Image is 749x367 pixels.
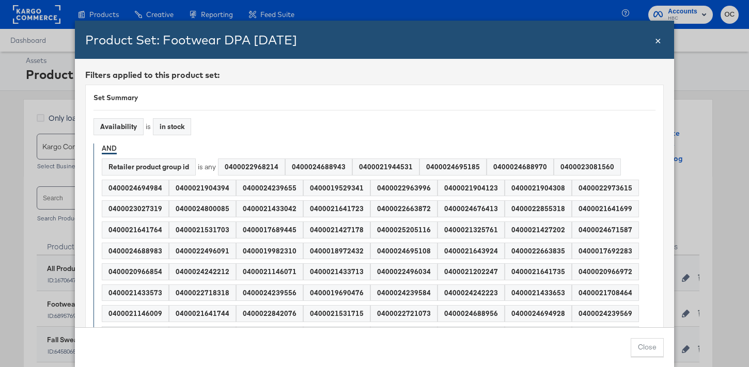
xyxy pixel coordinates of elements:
div: 0400021531703 [169,222,236,238]
strong: AND [102,143,117,153]
div: 0400021146071 [237,264,303,280]
span: Product Set: Footwear DPA [DATE] [85,32,297,47]
div: 0400022721073 [371,306,437,322]
div: Filters applied to this product set: [85,69,664,81]
div: 0400021904123 [438,180,504,196]
div: 0400021641764 [102,222,168,238]
div: 0400024243454 [237,327,303,343]
div: 0400021643924 [438,243,504,259]
div: Rule Spec [75,21,674,367]
div: 0400022842076 [237,306,303,322]
div: 0400024671587 [572,222,638,238]
div: 0400024242212 [169,264,236,280]
div: in stock [153,119,191,135]
div: 0400021904308 [505,180,571,196]
div: 0400021433042 [237,201,303,217]
div: 0400019529341 [304,180,370,196]
div: 0400022973615 [572,180,638,196]
div: 0400022496091 [169,243,236,259]
div: 0400023027319 [102,201,168,217]
div: 0400021146009 [102,306,168,322]
div: 0400022855318 [505,201,571,217]
div: 0400024242223 [438,285,504,301]
div: 0400019982310 [237,243,303,259]
div: 0400024239655 [237,180,303,196]
div: 0400021641723 [304,201,370,217]
div: 0400021678498 [304,327,370,343]
div: 0400024694928 [505,306,571,322]
div: 0400021433653 [505,285,571,301]
div: 0400018972432 [304,243,370,259]
div: 0400021427178 [304,222,370,238]
div: 0400024688943 [286,159,352,175]
div: 0400021433573 [102,285,168,301]
div: 0400021708464 [572,285,638,301]
div: is [146,122,151,132]
div: 0400019982367 [572,327,638,343]
div: Set Summary [93,93,656,103]
div: 0400024239569 [572,306,638,322]
div: 0400023081560 [554,159,620,175]
div: 0400021325761 [438,222,504,238]
div: 0400024800085 [169,201,236,217]
div: 0400024688970 [487,159,553,175]
div: 0400021069368 [438,327,504,343]
div: 0400021641735 [505,264,571,280]
div: 0400024239556 [237,285,303,301]
div: 0400022718318 [169,285,236,301]
div: 0400022968214 [219,159,285,175]
div: 0400024688956 [438,306,504,322]
div: 0400024688983 [102,243,168,259]
div: 0400022900076 [102,327,168,343]
div: 0400021641744 [169,306,236,322]
div: 0400024694984 [102,180,168,196]
div: 0400020966854 [102,264,168,280]
div: 0400022663835 [505,243,571,259]
div: 0400024239584 [371,285,437,301]
div: 0400024695185 [420,159,486,175]
div: is any [198,162,216,172]
div: 0400022496034 [371,264,437,280]
div: 0400020966972 [572,264,638,280]
div: 0400022663872 [371,201,437,217]
div: 0400021944531 [353,159,419,175]
button: Close [631,338,664,357]
div: 0400019690476 [304,285,370,301]
div: 0400021427202 [505,222,571,238]
div: 0400021904394 [169,180,236,196]
div: 0400021641687 [371,327,437,343]
div: 0400022663822 [169,327,236,343]
div: 0400021531715 [304,306,370,322]
span: × [655,33,661,46]
div: 0400024695108 [371,243,437,259]
div: 0400017692283 [572,243,638,259]
div: Retailer product group id [102,159,195,175]
div: 0400020162911 [505,327,571,343]
div: 0400022963996 [371,180,437,196]
div: Availability [94,119,143,135]
div: 0400017689445 [237,222,303,238]
div: 0400025205116 [371,222,437,238]
div: 0400021641699 [572,201,638,217]
div: 0400024676413 [438,201,504,217]
div: 0400021433713 [304,264,370,280]
div: Close [655,33,661,47]
div: 0400021202247 [438,264,504,280]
